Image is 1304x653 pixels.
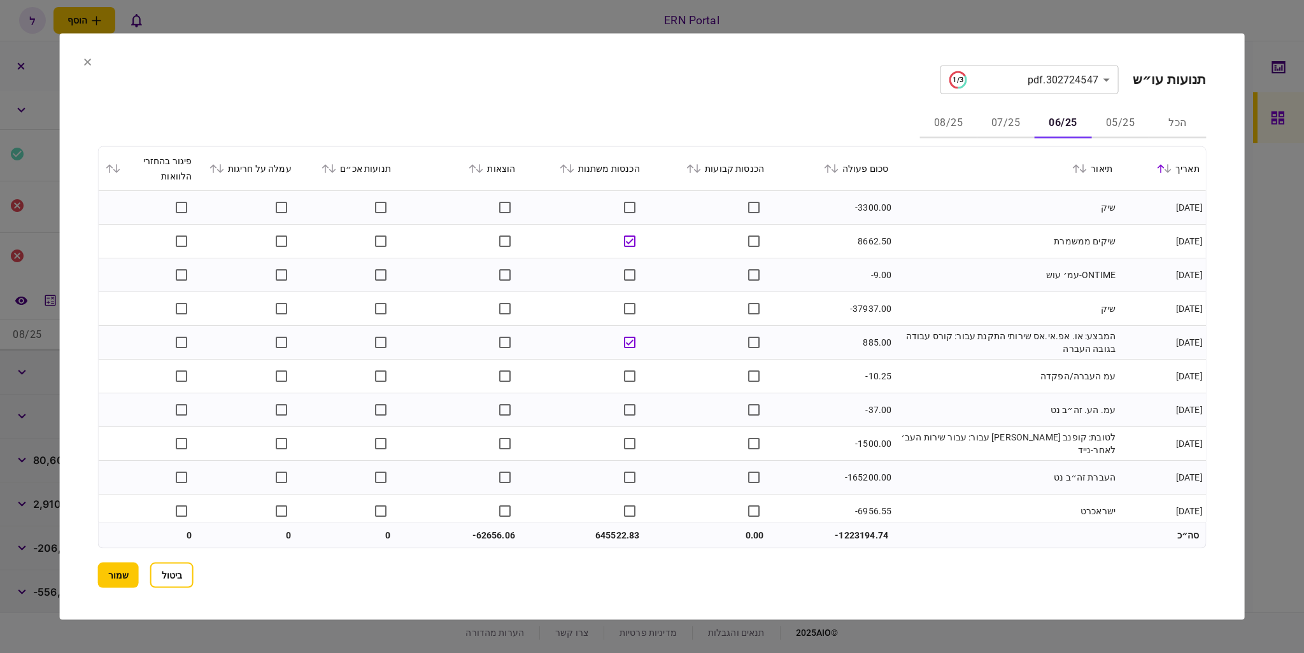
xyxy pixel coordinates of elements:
[895,191,1119,225] td: שיק
[919,108,977,139] button: 08/25
[1091,108,1149,139] button: 05/25
[895,225,1119,258] td: שיקים ממשמרת
[770,258,895,292] td: -9.00
[953,76,963,84] text: 1/3
[770,191,895,225] td: -3300.00
[770,461,895,495] td: -165200.00
[977,108,1034,139] button: 07/25
[1119,522,1206,547] td: סה״כ
[1119,427,1206,461] td: [DATE]
[150,562,194,587] button: ביטול
[895,427,1119,461] td: לטובת: קופנב [PERSON_NAME] עבור: עבור שירות העב׳ לאחר-נייד
[895,292,1119,326] td: שיק
[1119,360,1206,393] td: [DATE]
[777,161,888,176] div: סכום פעולה
[1119,393,1206,427] td: [DATE]
[1119,225,1206,258] td: [DATE]
[1034,108,1091,139] button: 06/25
[770,292,895,326] td: -37937.00
[105,153,192,184] div: פיגור בהחזרי הלוואות
[770,427,895,461] td: -1500.00
[770,393,895,427] td: -37.00
[397,522,521,547] td: -62656.06
[901,161,1112,176] div: תיאור
[1119,326,1206,360] td: [DATE]
[98,562,139,587] button: שמור
[646,522,770,547] td: 0.00
[652,161,763,176] div: הכנסות קבועות
[770,360,895,393] td: -10.25
[770,326,895,360] td: 885.00
[1119,461,1206,495] td: [DATE]
[895,258,1119,292] td: ONTIME-עמ׳ עוש
[1119,495,1206,528] td: [DATE]
[521,522,646,547] td: 645522.83
[528,161,639,176] div: הכנסות משתנות
[99,522,198,547] td: 0
[297,522,397,547] td: 0
[895,326,1119,360] td: המבצע: או. אפ.אי.אס שירותי התקנת עבור: קורס עבודה בגובה העברה
[1149,108,1206,139] button: הכל
[895,360,1119,393] td: עמ העברה/הפקדה
[770,522,895,547] td: -1223194.74
[770,495,895,528] td: -6956.55
[204,161,291,176] div: עמלה על חריגות
[895,461,1119,495] td: העברת זה״ב נט
[304,161,390,176] div: תנועות אכ״ם
[770,225,895,258] td: 8662.50
[1119,292,1206,326] td: [DATE]
[895,495,1119,528] td: ישראכרט
[1133,72,1206,88] h2: תנועות עו״ש
[1119,191,1206,225] td: [DATE]
[404,161,515,176] div: הוצאות
[949,71,1098,88] div: 302724547.pdf
[198,522,297,547] td: 0
[1125,161,1200,176] div: תאריך
[1119,258,1206,292] td: [DATE]
[895,393,1119,427] td: עמ. הע. זה״ב נט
